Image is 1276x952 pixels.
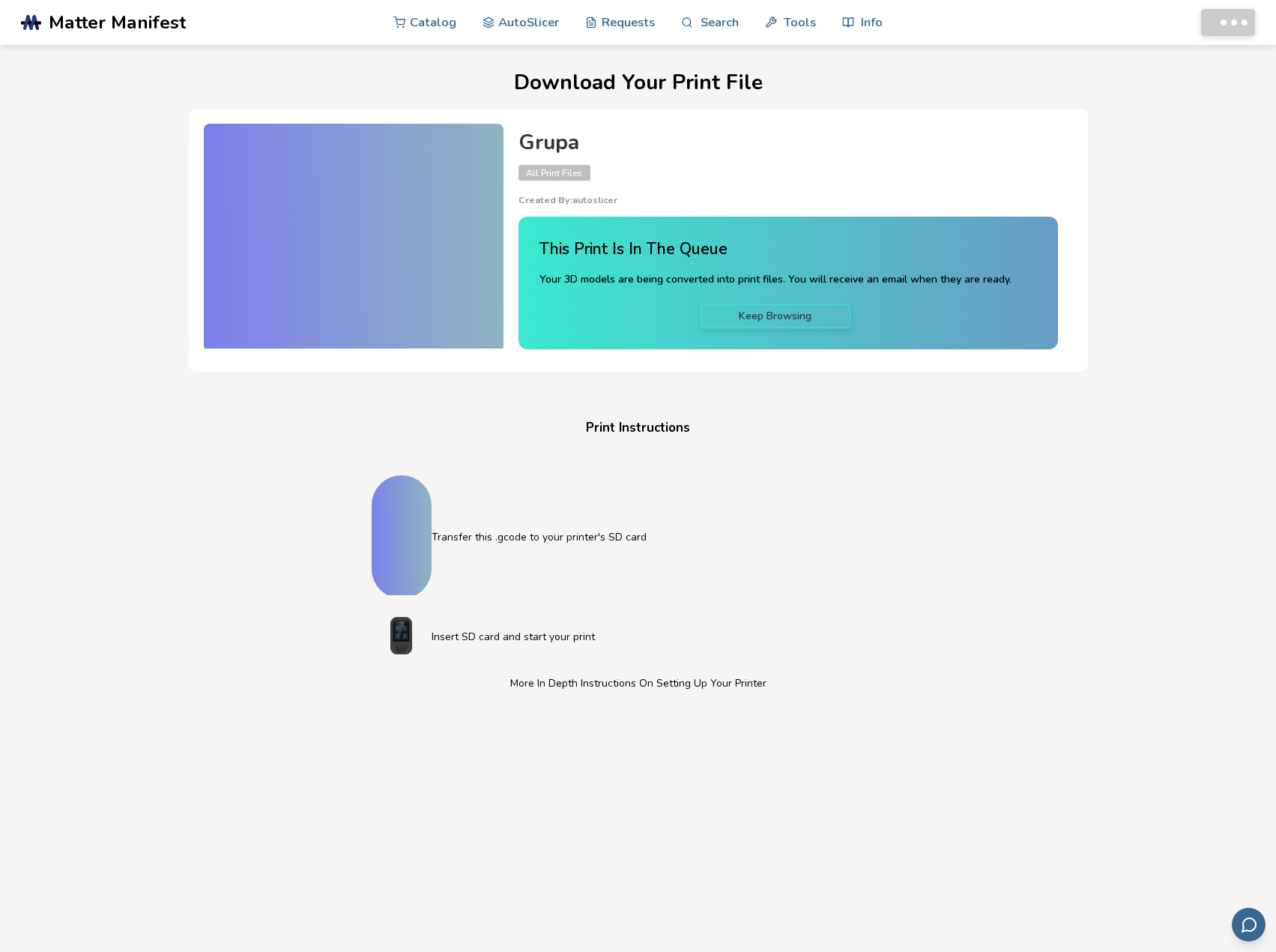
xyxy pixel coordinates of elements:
p: Your 3D models are being converted into print files. You will receive an email when they are ready. [539,271,1012,288]
p: More In Depth Instructions On Setting Up Your Printer [372,675,905,691]
h1: Download Your Print File [25,71,1251,94]
button: Send feedback via email [1232,908,1266,942]
h4: This Print Is In The Queue [539,238,1012,261]
p: Transfer this .gcode to your printer's SD card [432,529,905,545]
span: All Print Files [518,165,590,181]
img: Start print [372,617,432,654]
span: Matter Manifest [49,12,186,33]
p: Insert SD card and start your print [432,629,905,645]
h4: Grupa [518,131,1058,154]
h4: Print Instructions [354,417,923,440]
a: Keep Browsing [701,304,850,328]
p: Created By: autoslicer [518,195,1058,205]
